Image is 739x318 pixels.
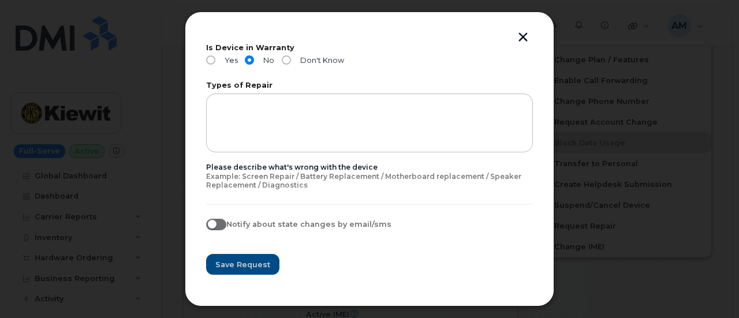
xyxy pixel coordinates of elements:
button: Save Request [206,254,279,275]
iframe: Messenger Launcher [689,268,730,309]
input: Notify about state changes by email/sms [206,219,215,228]
input: No [245,55,254,65]
input: Don't Know [282,55,291,65]
div: Please describe what's wrong with the device [206,163,533,190]
span: Yes [220,56,238,65]
span: Save Request [215,259,270,270]
span: No [259,56,274,65]
label: Types of Repair [206,81,533,89]
input: Yes [206,55,215,65]
span: Don't Know [296,56,344,65]
label: Is Device in Warranty [206,43,533,52]
span: Notify about state changes by email/sms [226,220,391,229]
div: Example: Screen Repair / Battery Replacement / Motherboard replacement / Speaker Replacement / Di... [206,172,533,190]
